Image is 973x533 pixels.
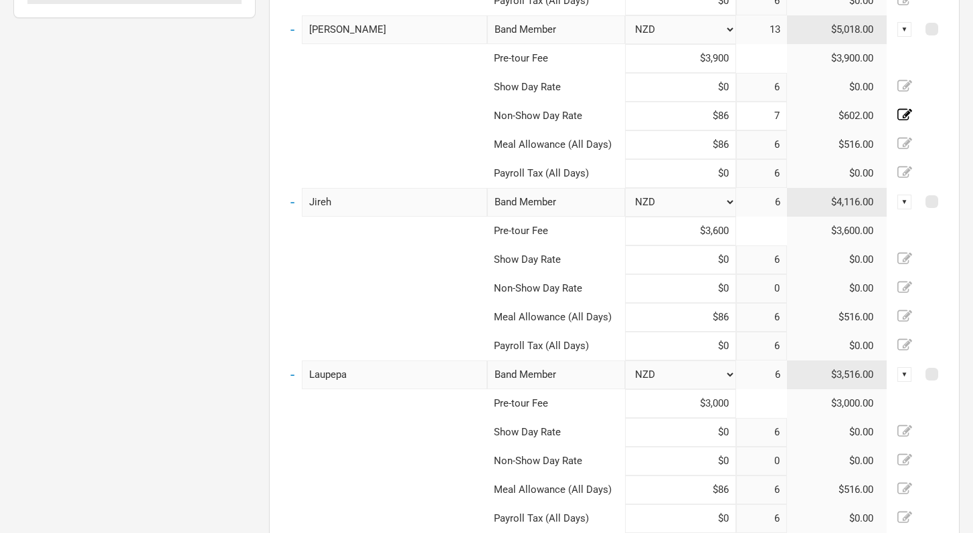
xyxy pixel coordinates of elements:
[487,360,625,389] div: Band Member
[787,217,887,245] td: $3,600.00
[787,245,887,274] td: $0.00
[736,360,787,389] td: 6
[787,303,887,332] td: $516.00
[787,418,887,447] td: $0.00
[487,389,625,418] td: Pre-tour Fee
[787,102,887,130] td: $602.00
[787,188,887,217] td: $4,116.00
[897,367,912,382] div: ▼
[487,102,625,130] td: Non-Show Day Rate
[787,389,887,418] td: $3,000.00
[487,15,625,44] div: Band Member
[787,504,887,533] td: $0.00
[787,475,887,504] td: $516.00
[487,418,625,447] td: Show Day Rate
[787,44,887,73] td: $3,900.00
[487,130,625,159] td: Meal Allowance (All Days)
[487,217,625,245] td: Pre-tour Fee
[787,360,887,389] td: $3,516.00
[290,21,294,38] a: -
[487,447,625,475] td: Non-Show Day Rate
[897,195,912,209] div: ▼
[736,15,787,44] td: 13
[487,274,625,303] td: Non-Show Day Rate
[787,159,887,188] td: $0.00
[302,188,487,217] input: eg: John
[787,73,887,102] td: $0.00
[487,332,625,360] td: Payroll Tax (All Days)
[290,193,294,211] a: -
[787,130,887,159] td: $516.00
[290,366,294,383] a: -
[487,188,625,217] div: Band Member
[302,360,487,389] input: eg: Lars
[487,159,625,188] td: Payroll Tax (All Days)
[787,15,887,44] td: $5,018.00
[487,44,625,73] td: Pre-tour Fee
[487,303,625,332] td: Meal Allowance (All Days)
[487,504,625,533] td: Payroll Tax (All Days)
[487,245,625,274] td: Show Day Rate
[787,274,887,303] td: $0.00
[736,188,787,217] td: 6
[487,475,625,504] td: Meal Allowance (All Days)
[302,15,487,44] input: eg: Ozzy
[897,22,912,37] div: ▼
[487,73,625,102] td: Show Day Rate
[787,447,887,475] td: $0.00
[787,332,887,360] td: $0.00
